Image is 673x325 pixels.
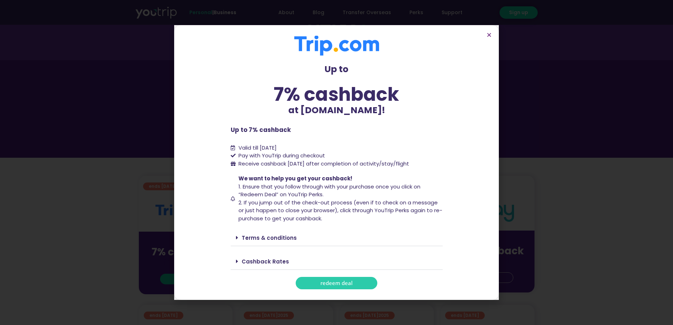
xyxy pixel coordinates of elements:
span: We want to help you get your cashback! [238,175,352,182]
span: Valid till [DATE] [238,144,277,151]
span: Pay with YouTrip during checkout [237,152,325,160]
a: Cashback Rates [242,258,289,265]
span: redeem deal [320,280,353,286]
span: 1. Ensure that you follow through with your purchase once you click on “Redeem Deal” on YouTrip P... [238,183,420,198]
a: redeem deal [296,277,377,289]
span: 2. If you jump out of the check-out process (even if to check on a message or just happen to clos... [238,199,442,222]
a: Close [486,32,492,37]
div: 7% cashback [231,85,443,104]
span: Receive cashback [DATE] after completion of activity/stay/flight [238,160,409,167]
div: Cashback Rates [231,253,443,270]
a: Terms & conditions [242,234,297,242]
p: at [DOMAIN_NAME]! [231,104,443,117]
p: Up to [231,63,443,76]
div: Terms & conditions [231,230,443,246]
b: Up to 7% cashback [231,126,291,134]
